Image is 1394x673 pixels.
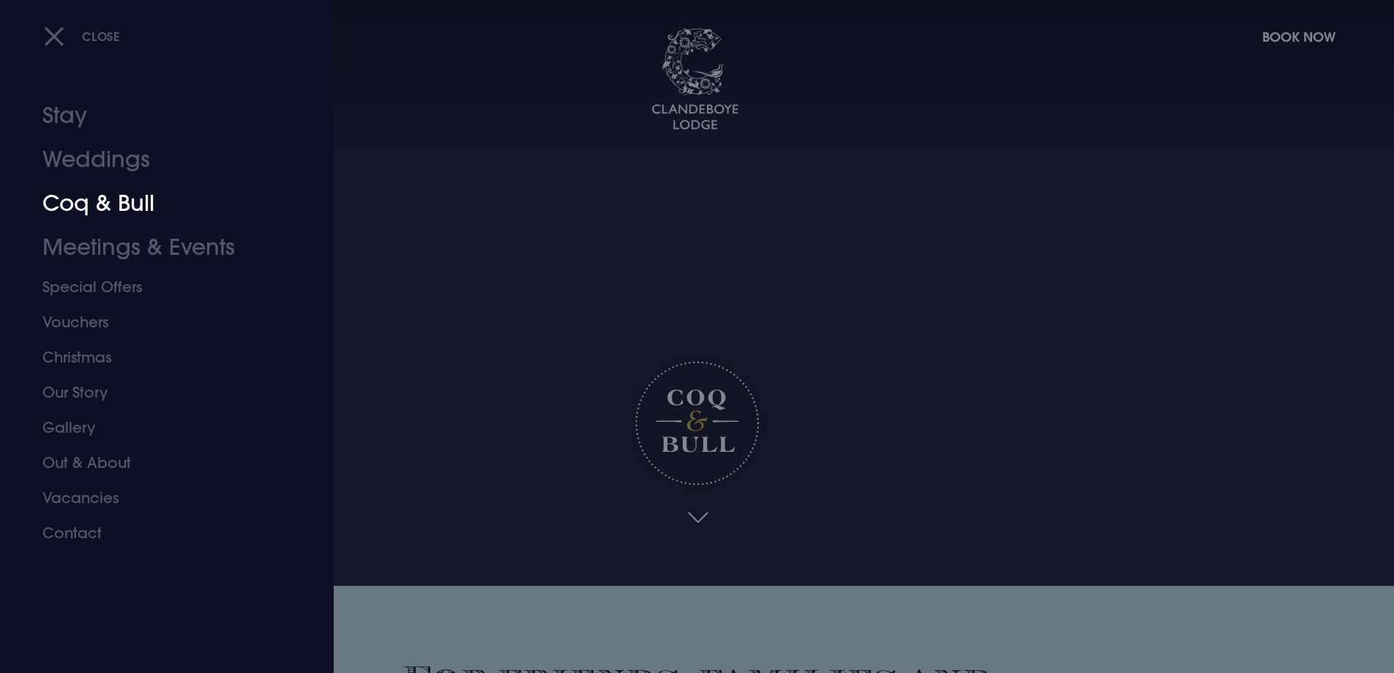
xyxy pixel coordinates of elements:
[42,94,274,138] a: Stay
[42,305,274,340] a: Vouchers
[42,375,274,410] a: Our Story
[42,445,274,480] a: Out & About
[42,516,274,551] a: Contact
[42,340,274,375] a: Christmas
[42,269,274,305] a: Special Offers
[42,480,274,516] a: Vacancies
[42,182,274,226] a: Coq & Bull
[82,29,120,44] span: Close
[42,410,274,445] a: Gallery
[42,226,274,269] a: Meetings & Events
[42,138,274,182] a: Weddings
[44,21,120,51] button: Close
